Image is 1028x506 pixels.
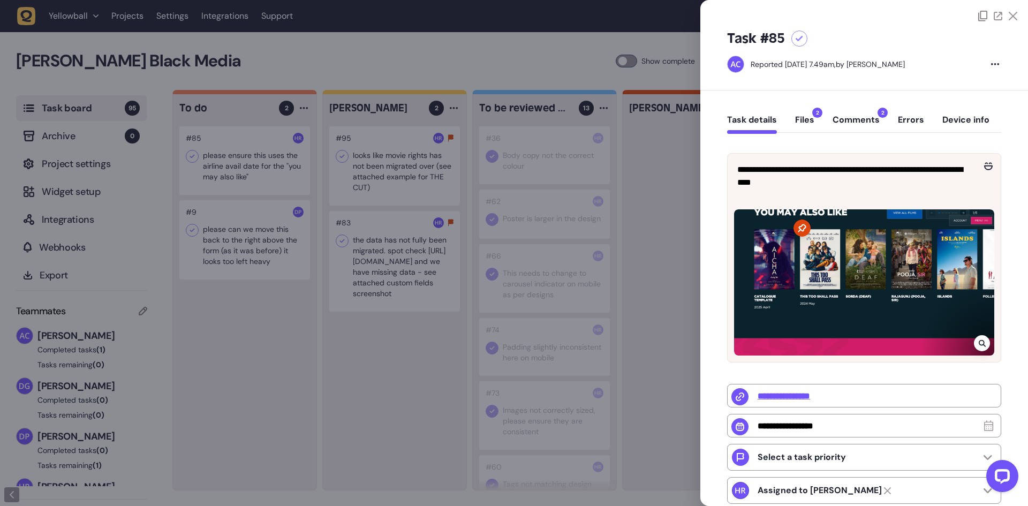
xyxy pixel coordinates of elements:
[758,452,846,463] p: Select a task priority
[898,115,924,134] button: Errors
[751,59,905,70] div: by [PERSON_NAME]
[751,59,836,69] div: Reported [DATE] 7.49am,
[728,56,744,72] img: Ameet Chohan
[942,115,989,134] button: Device info
[878,108,888,118] span: 2
[727,115,777,134] button: Task details
[727,30,785,47] h5: Task #85
[812,108,822,118] span: 2
[758,485,882,496] strong: Harry Robinson
[978,456,1023,501] iframe: LiveChat chat widget
[833,115,880,134] button: Comments
[795,115,814,134] button: Files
